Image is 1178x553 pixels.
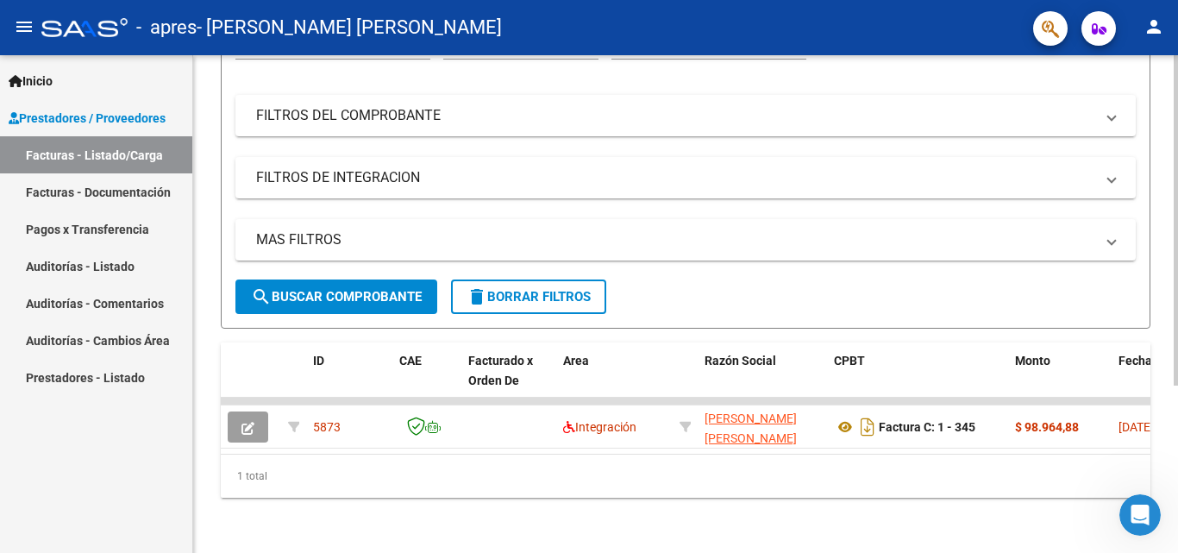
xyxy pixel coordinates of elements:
[563,354,589,368] span: Area
[306,342,392,418] datatable-header-cell: ID
[256,230,1094,249] mat-panel-title: MAS FILTROS
[451,280,606,314] button: Borrar Filtros
[313,420,341,434] span: 5873
[468,354,533,387] span: Facturado x Orden De
[705,412,797,445] span: [PERSON_NAME] [PERSON_NAME]
[1008,342,1112,418] datatable-header-cell: Monto
[563,420,636,434] span: Integración
[1119,494,1161,536] iframe: Intercom live chat
[399,354,422,368] span: CAE
[856,413,879,441] i: Descargar documento
[256,168,1094,187] mat-panel-title: FILTROS DE INTEGRACION
[556,342,673,418] datatable-header-cell: Area
[467,286,487,307] mat-icon: delete
[251,289,422,305] span: Buscar Comprobante
[705,409,820,445] div: 27335855251
[235,95,1136,136] mat-expansion-panel-header: FILTROS DEL COMPROBANTE
[834,354,865,368] span: CPBT
[235,280,437,314] button: Buscar Comprobante
[461,342,556,418] datatable-header-cell: Facturado x Orden De
[197,9,502,47] span: - [PERSON_NAME] [PERSON_NAME]
[313,354,324,368] span: ID
[235,219,1136,261] mat-expansion-panel-header: MAS FILTROS
[467,289,591,305] span: Borrar Filtros
[698,342,827,418] datatable-header-cell: Razón Social
[9,109,166,128] span: Prestadores / Proveedores
[1118,420,1154,434] span: [DATE]
[1144,16,1164,37] mat-icon: person
[251,286,272,307] mat-icon: search
[392,342,461,418] datatable-header-cell: CAE
[705,354,776,368] span: Razón Social
[9,72,53,91] span: Inicio
[827,342,1008,418] datatable-header-cell: CPBT
[879,420,975,434] strong: Factura C: 1 - 345
[1015,420,1079,434] strong: $ 98.964,88
[136,9,197,47] span: - apres
[1015,354,1050,368] span: Monto
[256,106,1094,125] mat-panel-title: FILTROS DEL COMPROBANTE
[14,16,34,37] mat-icon: menu
[235,157,1136,198] mat-expansion-panel-header: FILTROS DE INTEGRACION
[221,455,1150,498] div: 1 total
